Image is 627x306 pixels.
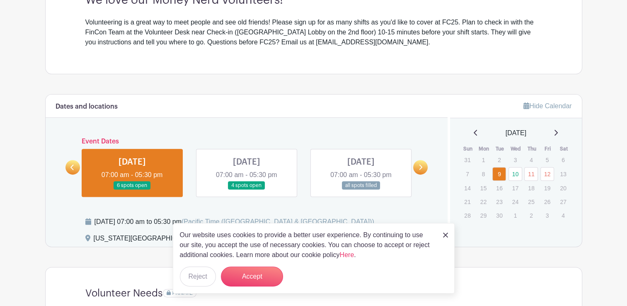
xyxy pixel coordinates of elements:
[540,195,554,208] p: 26
[460,168,474,180] p: 7
[524,182,538,194] p: 18
[508,145,524,153] th: Wed
[492,209,506,222] p: 30
[477,195,490,208] p: 22
[556,168,570,180] p: 13
[508,195,522,208] p: 24
[524,209,538,222] p: 2
[443,233,448,238] img: close_button-5f87c8562297e5c2d7936805f587ecaba9071eb48480494691a3f1689db116b3.svg
[556,209,570,222] p: 4
[477,153,490,166] p: 1
[460,153,474,166] p: 31
[180,267,216,287] button: Reject
[523,102,571,109] a: Hide Calendar
[172,290,193,296] span: PRIVATE
[540,167,554,181] a: 12
[56,103,118,111] h6: Dates and locations
[540,153,554,166] p: 5
[556,195,570,208] p: 27
[94,217,374,227] div: [DATE] 07:00 am to 05:30 pm
[556,182,570,194] p: 20
[221,267,283,287] button: Accept
[492,145,508,153] th: Tue
[508,182,522,194] p: 17
[492,182,506,194] p: 16
[492,195,506,208] p: 23
[460,195,474,208] p: 21
[524,153,538,166] p: 4
[540,145,556,153] th: Fri
[182,218,374,225] span: (Pacific Time ([GEOGRAPHIC_DATA] & [GEOGRAPHIC_DATA]))
[506,128,526,138] span: [DATE]
[85,17,542,47] div: Volunteering is a great way to meet people and see old friends! Please sign up for as many shifts...
[556,153,570,166] p: 6
[492,153,506,166] p: 2
[508,209,522,222] p: 1
[460,209,474,222] p: 28
[477,182,490,194] p: 15
[80,138,414,146] h6: Event Dates
[460,145,476,153] th: Sun
[524,195,538,208] p: 25
[524,145,540,153] th: Thu
[524,167,538,181] a: 11
[460,182,474,194] p: 14
[508,153,522,166] p: 3
[94,233,323,247] div: [US_STATE][GEOGRAPHIC_DATA], [STREET_ADDRESS][PERSON_NAME]
[180,230,434,260] p: Our website uses cookies to provide a better user experience. By continuing to use our site, you ...
[477,168,490,180] p: 8
[540,209,554,222] p: 3
[492,167,506,181] a: 9
[476,145,492,153] th: Mon
[508,167,522,181] a: 10
[540,182,554,194] p: 19
[85,287,163,299] h4: Volunteer Needs
[477,209,490,222] p: 29
[340,251,354,258] a: Here
[556,145,572,153] th: Sat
